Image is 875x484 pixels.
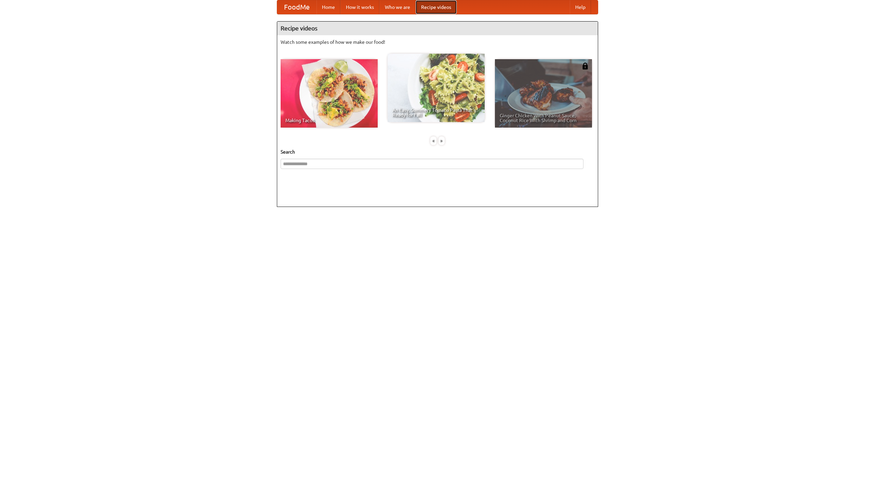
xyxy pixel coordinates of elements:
span: An Easy, Summery Tomato Pasta That's Ready for Fall [392,108,480,117]
a: Who we are [379,0,416,14]
span: Making Tacos [285,118,373,123]
img: 483408.png [582,63,589,69]
h5: Search [281,148,594,155]
a: An Easy, Summery Tomato Pasta That's Ready for Fall [388,54,485,122]
a: Home [317,0,340,14]
a: Making Tacos [281,59,378,128]
h4: Recipe videos [277,22,598,35]
a: FoodMe [277,0,317,14]
div: « [430,136,436,145]
p: Watch some examples of how we make our food! [281,39,594,45]
a: Help [570,0,591,14]
a: How it works [340,0,379,14]
a: Recipe videos [416,0,457,14]
div: » [439,136,445,145]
